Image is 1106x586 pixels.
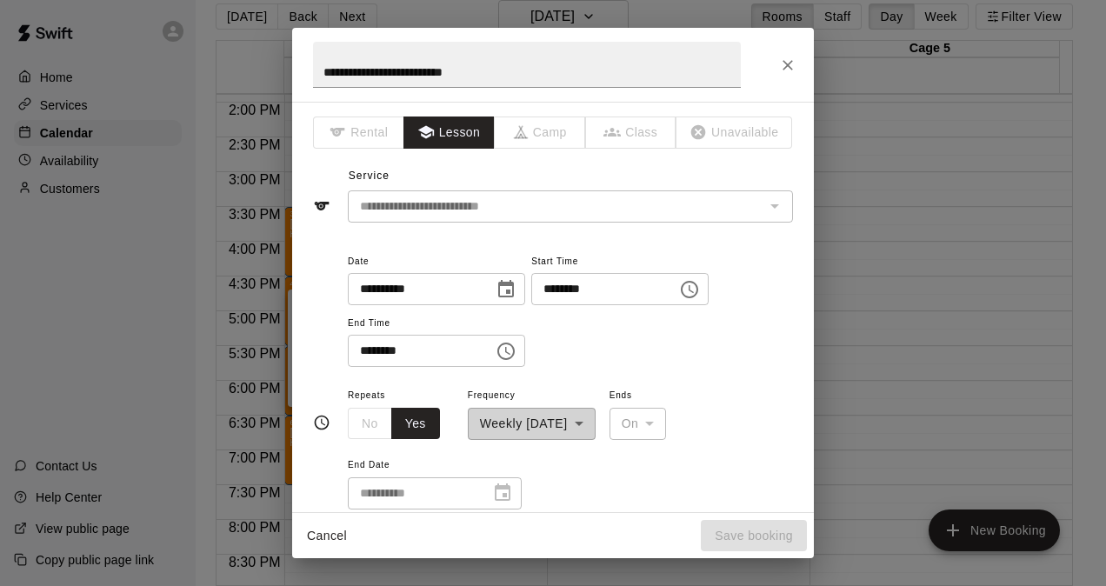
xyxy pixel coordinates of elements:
[348,312,525,336] span: End Time
[468,384,596,408] span: Frequency
[313,197,330,215] svg: Service
[772,50,803,81] button: Close
[489,334,523,369] button: Choose time, selected time is 5:30 PM
[349,170,390,182] span: Service
[610,384,667,408] span: Ends
[586,117,677,149] span: The type of an existing booking cannot be changed
[313,414,330,431] svg: Timing
[391,408,440,440] button: Yes
[489,272,523,307] button: Choose date, selected date is Sep 30, 2025
[531,250,709,274] span: Start Time
[348,250,525,274] span: Date
[610,408,667,440] div: On
[348,454,522,477] span: End Date
[348,408,440,440] div: outlined button group
[348,190,793,223] div: The service of an existing booking cannot be changed
[403,117,495,149] button: Lesson
[676,117,793,149] span: The type of an existing booking cannot be changed
[495,117,586,149] span: The type of an existing booking cannot be changed
[672,272,707,307] button: Choose time, selected time is 4:30 PM
[299,520,355,552] button: Cancel
[348,384,454,408] span: Repeats
[313,117,404,149] span: The type of an existing booking cannot be changed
